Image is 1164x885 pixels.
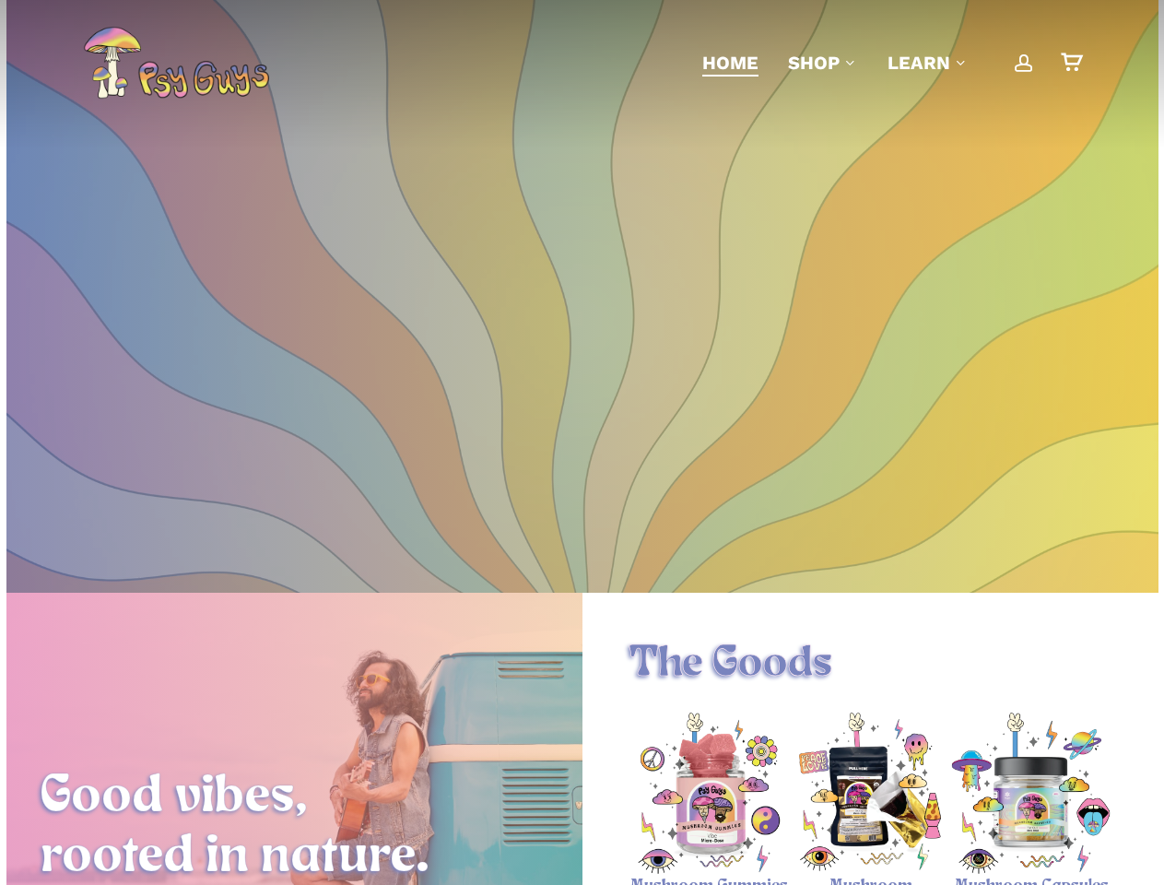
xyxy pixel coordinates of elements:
[702,52,758,74] span: Home
[788,52,840,74] span: Shop
[950,713,1111,874] a: Magic Mushroom Capsules
[888,50,969,76] a: Learn
[629,713,790,874] img: Psychedelic mushroom gummies with vibrant icons and symbols.
[790,713,951,874] img: Psy Guys mushroom chocolate packaging with psychedelic designs.
[629,639,1111,690] h1: The Goods
[629,713,790,874] a: Psychedelic Mushroom Gummies
[888,52,950,74] span: Learn
[788,50,858,76] a: Shop
[702,50,758,76] a: Home
[83,26,269,100] img: PsyGuys
[950,713,1111,874] img: Psychedelic mushroom capsules with colorful illustrations.
[790,713,951,874] a: Magic Mushroom Chocolate Bar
